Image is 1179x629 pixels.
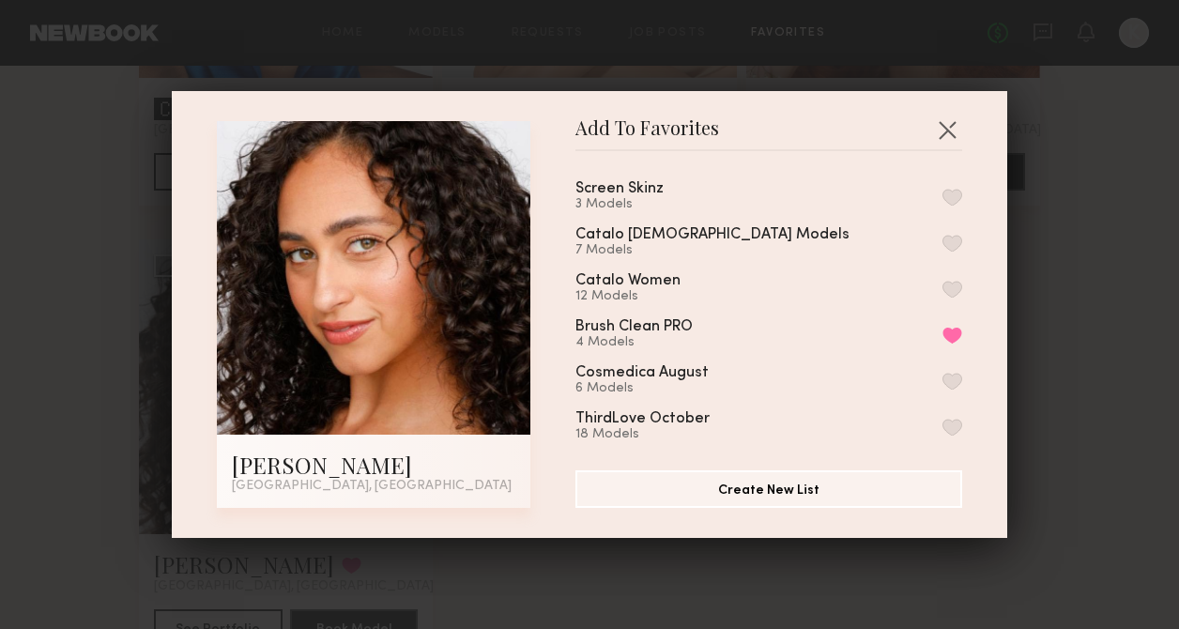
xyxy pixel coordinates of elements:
[575,470,962,508] button: Create New List
[575,273,681,289] div: Catalo Women
[575,289,726,304] div: 12 Models
[575,181,664,197] div: Screen Skinz
[575,335,738,350] div: 4 Models
[575,197,709,212] div: 3 Models
[575,243,895,258] div: 7 Models
[575,381,754,396] div: 6 Models
[575,411,710,427] div: ThirdLove October
[575,227,850,243] div: Catalo [DEMOGRAPHIC_DATA] Models
[575,121,719,149] span: Add To Favorites
[232,450,515,480] div: [PERSON_NAME]
[932,115,962,145] button: Close
[575,365,709,381] div: Cosmedica August
[232,480,515,493] div: [GEOGRAPHIC_DATA], [GEOGRAPHIC_DATA]
[575,319,693,335] div: Brush Clean PRO
[575,427,755,442] div: 18 Models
